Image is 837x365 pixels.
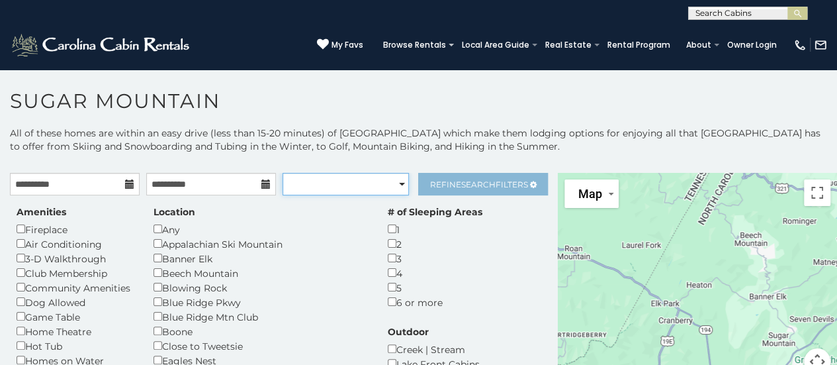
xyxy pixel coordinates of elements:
a: Local Area Guide [455,36,536,54]
div: 4 [388,266,482,280]
a: Rental Program [601,36,677,54]
a: Owner Login [721,36,783,54]
div: Air Conditioning [17,236,134,251]
div: Blue Ridge Pkwy [154,295,368,309]
button: Change map style [564,180,619,208]
div: Home Theatre [17,324,134,339]
div: Beech Mountain [154,266,368,280]
img: phone-regular-white.png [793,38,807,52]
div: Any [154,222,368,236]
div: 3-D Walkthrough [17,251,134,266]
div: Blowing Rock [154,280,368,295]
a: Browse Rentals [376,36,453,54]
a: Real Estate [539,36,598,54]
div: Club Membership [17,266,134,280]
span: Map [578,187,601,201]
div: 3 [388,251,482,266]
div: Game Table [17,309,134,324]
div: Hot Tub [17,339,134,353]
div: Boone [154,324,368,339]
div: Fireplace [17,222,134,236]
label: Amenities [17,205,66,219]
span: My Favs [331,39,363,51]
div: Blue Ridge Mtn Club [154,309,368,324]
div: 5 [388,280,482,295]
div: Dog Allowed [17,295,134,309]
span: Refine Filters [430,180,528,189]
label: Outdoor [388,325,429,339]
a: About [680,36,718,54]
div: Close to Tweetsie [154,339,368,353]
div: 6 or more [388,295,482,309]
a: RefineSearchFilters [418,173,548,195]
label: Location [154,205,195,219]
span: Search [461,180,496,189]
a: My Favs [317,38,363,52]
div: Creek | Stream [388,342,499,356]
img: mail-regular-white.png [814,38,827,52]
div: 2 [388,236,482,251]
div: Banner Elk [154,251,368,266]
div: Appalachian Ski Mountain [154,236,368,251]
img: White-1-2.png [10,32,193,58]
label: # of Sleeping Areas [388,205,482,219]
button: Toggle fullscreen view [804,180,830,206]
div: Community Amenities [17,280,134,295]
div: 1 [388,222,482,236]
